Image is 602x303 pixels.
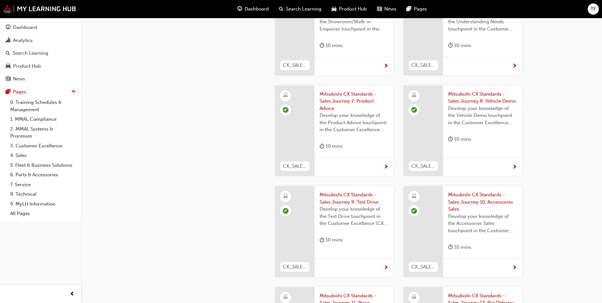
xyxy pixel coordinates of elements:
span: duration-icon [320,42,324,50]
a: Dashboard [3,22,78,33]
div: 10 mins [320,236,343,244]
span: News [384,5,396,13]
span: Pages [414,5,427,13]
span: Develop your knowledge of the Showroom/Walk-in Enquiries touchpoint in the Customer Excellence (C... [320,11,388,33]
span: chart-icon [6,38,10,44]
span: learningResourceType_ELEARNING-icon [283,192,288,201]
a: news-iconNews [372,3,401,16]
a: Product Hub [3,60,78,72]
a: Analytics [3,35,78,46]
span: learningRecordVerb_PASS-icon [283,107,288,113]
span: learningResourceType_ELEARNING-icon [412,192,416,201]
span: Mitsubishi CX Standards - Sales Journey 9: Test Drive [320,191,388,205]
span: learningResourceType_ELEARNING-icon [283,91,288,100]
a: 3. Customer Excellence [8,141,78,151]
a: 5. Fleet & Business Solutions [8,160,78,170]
span: up-icon [71,88,76,96]
a: 9. MyLH Information [8,199,78,209]
span: Mitsubishi CX Standards - Sales Journey 10: Accessories Sales [448,191,517,213]
span: Develop your knowledge of the Vehicle Demo touchpoint in the Customer Excellence (CX) Sales journey. [448,105,517,126]
span: duration-icon [320,236,324,244]
a: News [3,73,78,85]
span: next-icon [512,64,517,69]
span: news-icon [377,5,382,13]
span: Develop your knowledge of the Test Drive touchpoint in the Customer Excellence (CX) Sales journey. [320,205,388,227]
div: 10 mins [448,42,471,50]
span: learningResourceType_ELEARNING-icon [412,293,416,301]
span: Develop your knowledge of the Accessories Sales touchpoint in the Customer Excellence (CX) Sales ... [448,213,517,234]
button: Pages [3,86,78,98]
span: learningResourceType_ELEARNING-icon [412,91,416,100]
span: CX_SALES_M05 [283,62,307,69]
span: duration-icon [320,142,324,150]
div: 10 mins [448,243,471,251]
div: Product Hub [13,63,41,70]
span: Develop your knowledge of the Understanding Needs touchpoint in the Customer Excellence (CX) Sale... [448,11,517,33]
span: duration-icon [448,243,453,251]
span: learningResourceType_ELEARNING-icon [283,293,288,301]
a: CX_SALES_M08Mitsubishi CX Standards - Sales Journey 8: Vehicle DemoDevelop your knowledge of the ... [404,85,522,176]
div: 10 mins [320,42,343,50]
span: TF [591,5,596,13]
span: Mitsubishi CX Standards - Sales Journey 8: Vehicle Demo [448,91,517,105]
span: learningRecordVerb_PASS-icon [283,208,288,214]
span: Product Hub [339,5,367,13]
span: CX_SALES_M08 [411,163,435,170]
span: duration-icon [448,42,453,50]
button: TF [588,3,599,15]
a: CX_SALES_M09Mitsubishi CX Standards - Sales Journey 9: Test DriveDevelop your knowledge of the Te... [275,186,394,277]
a: pages-iconPages [401,3,432,16]
span: learningRecordVerb_PASS-icon [411,208,417,214]
span: Mitsubishi CX Standards - Sales Journey 7: Product Advice [320,91,388,112]
a: 4. Sales [8,151,78,160]
span: CX_SALES_M10 [411,263,435,271]
a: 6. Parts & Accessories [8,170,78,180]
a: Search Learning [3,47,78,59]
div: 10 mins [448,135,471,143]
div: Search Learning [13,50,48,57]
img: mmal [3,5,76,13]
div: Dashboard [13,24,37,31]
span: guage-icon [6,25,10,30]
div: 10 mins [320,142,343,150]
span: next-icon [384,265,388,271]
span: learningRecordVerb_PASS-icon [411,107,417,113]
span: CX_SALES_M06 [411,62,435,69]
span: pages-icon [407,5,411,13]
div: Pages [13,88,26,96]
span: next-icon [512,265,517,271]
span: CX_SALES_M09 [283,263,307,271]
span: duration-icon [448,135,453,143]
span: next-icon [512,165,517,170]
span: Dashboard [245,5,269,13]
a: 8. Technical [8,189,78,199]
span: next-icon [384,165,388,170]
a: 0. Training Schedules & Management [8,98,78,114]
span: news-icon [6,76,10,82]
a: guage-iconDashboard [232,3,274,16]
span: search-icon [279,5,283,13]
div: News [13,75,25,83]
span: Search Learning [286,5,321,13]
a: 1. MMAL Compliance [8,114,78,124]
div: Analytics [13,37,33,44]
span: guage-icon [237,5,242,13]
a: CX_SALES_M07Mitsubishi CX Standards - Sales Journey 7: Product AdviceDevelop your knowledge of th... [275,85,394,176]
span: search-icon [6,50,10,56]
a: 7. Service [8,180,78,190]
span: next-icon [384,64,388,69]
button: DashboardAnalyticsSearch LearningProduct HubNews [3,20,78,86]
span: car-icon [332,5,336,13]
a: CX_SALES_M10Mitsubishi CX Standards - Sales Journey 10: Accessories SalesDevelop your knowledge o... [404,186,522,277]
span: prev-icon [70,290,75,298]
a: car-iconProduct Hub [327,3,372,16]
span: pages-icon [6,89,10,95]
span: CX_SALES_M07 [283,163,307,170]
span: car-icon [6,64,10,69]
a: search-iconSearch Learning [274,3,327,16]
a: All Pages [8,209,78,219]
span: Develop your knowledge of the Product Advice touchpoint in the Customer Excellence (CX) Sales jou... [320,112,388,133]
a: 2. MMAL Systems & Processes [8,124,78,141]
